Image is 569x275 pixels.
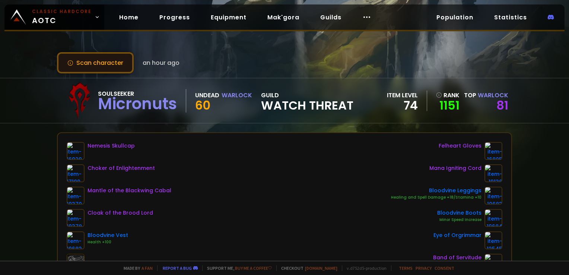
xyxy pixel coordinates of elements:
div: item level [387,91,418,100]
a: Home [113,10,144,25]
a: 1151 [436,100,460,111]
img: item-19684 [484,209,502,227]
div: Eye of Orgrimmar [433,231,481,239]
div: Undead [195,91,219,100]
a: Progress [153,10,196,25]
span: Checkout [276,265,337,271]
a: Buy me a coffee [235,265,272,271]
img: item-19378 [67,209,85,227]
a: Statistics [488,10,533,25]
div: Choker of Enlightenment [88,164,155,172]
div: 74 [387,100,418,111]
span: Watch Threat [261,100,353,111]
div: Soulseeker [98,89,177,98]
div: Warlock [222,91,252,100]
small: Classic Hardcore [32,8,92,15]
span: 60 [195,97,210,114]
a: Classic HardcoreAOTC [4,4,104,30]
span: v. d752d5 - production [342,265,387,271]
img: item-19370 [67,187,85,205]
a: Privacy [416,265,432,271]
a: [DOMAIN_NAME] [305,265,337,271]
span: an hour ago [143,58,179,67]
img: item-17109 [67,164,85,182]
span: Support me, [202,265,272,271]
div: Cloak of the Brood Lord [88,209,153,217]
a: Terms [399,265,413,271]
a: Report a bug [163,265,192,271]
a: Consent [435,265,454,271]
span: AOTC [32,8,92,26]
a: Population [430,10,479,25]
img: item-19683 [484,187,502,205]
a: Guilds [314,10,347,25]
a: Equipment [205,10,252,25]
img: item-19136 [484,164,502,182]
div: guild [261,91,353,111]
div: Mana Igniting Cord [429,164,481,172]
div: rank [436,91,460,100]
button: Scan character [57,52,134,73]
div: Micronuts [98,98,177,110]
img: item-12545 [484,231,502,249]
a: Mak'gora [261,10,305,25]
div: Bloodvine Vest [88,231,128,239]
div: Health +100 [88,239,128,245]
div: Mantle of the Blackwing Cabal [88,187,171,195]
div: Bloodvine Boots [437,209,481,217]
div: Minor Speed Increase [437,217,481,223]
div: Healing and Spell Damage +18/Stamina +10 [391,195,481,200]
span: Warlock [478,91,508,99]
span: Made by [119,265,153,271]
img: item-16805 [484,142,502,160]
img: item-16929 [67,142,85,160]
div: Felheart Gloves [439,142,481,150]
a: 81 [496,97,508,114]
a: a fan [142,265,153,271]
div: Bloodvine Leggings [391,187,481,195]
div: Nemesis Skullcap [88,142,135,150]
div: Top [464,91,508,100]
div: Band of Servitude [433,254,481,262]
img: item-19682 [67,231,85,249]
